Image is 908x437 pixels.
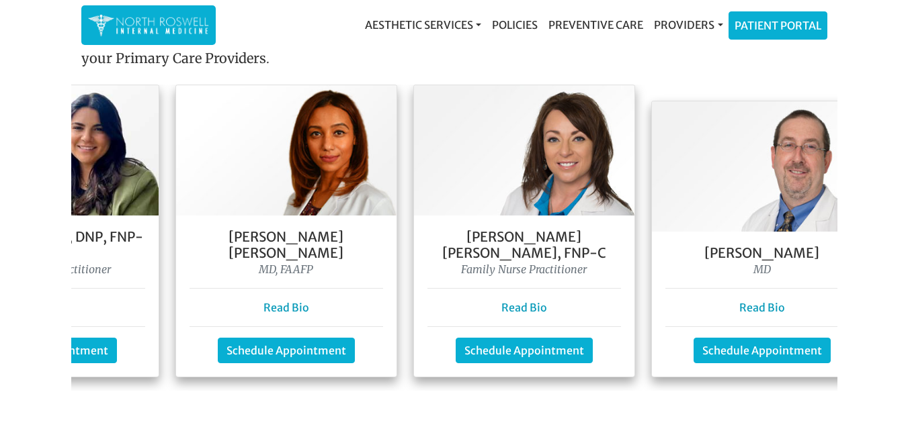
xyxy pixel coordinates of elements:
[427,229,621,261] h5: [PERSON_NAME] [PERSON_NAME], FNP-C
[176,85,397,215] img: Dr. Farah Mubarak Ali MD, FAAFP
[360,11,487,38] a: Aesthetic Services
[753,262,771,276] i: MD
[259,262,313,276] i: MD, FAAFP
[652,101,872,232] img: Dr. George Kanes
[665,245,859,261] h5: [PERSON_NAME]
[414,85,634,215] img: Keela Weeks Leger, FNP-C
[729,12,827,39] a: Patient Portal
[88,12,209,38] img: North Roswell Internal Medicine
[649,11,728,38] a: Providers
[81,50,266,66] strong: your Primary Care Providers
[263,301,309,314] a: Read Bio
[487,11,543,38] a: Policies
[739,301,785,314] a: Read Bio
[456,338,593,363] a: Schedule Appointment
[543,11,649,38] a: Preventive Care
[218,338,355,363] a: Schedule Appointment
[501,301,547,314] a: Read Bio
[694,338,831,363] a: Schedule Appointment
[461,262,587,276] i: Family Nurse Practitioner
[190,229,383,261] h5: [PERSON_NAME] [PERSON_NAME]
